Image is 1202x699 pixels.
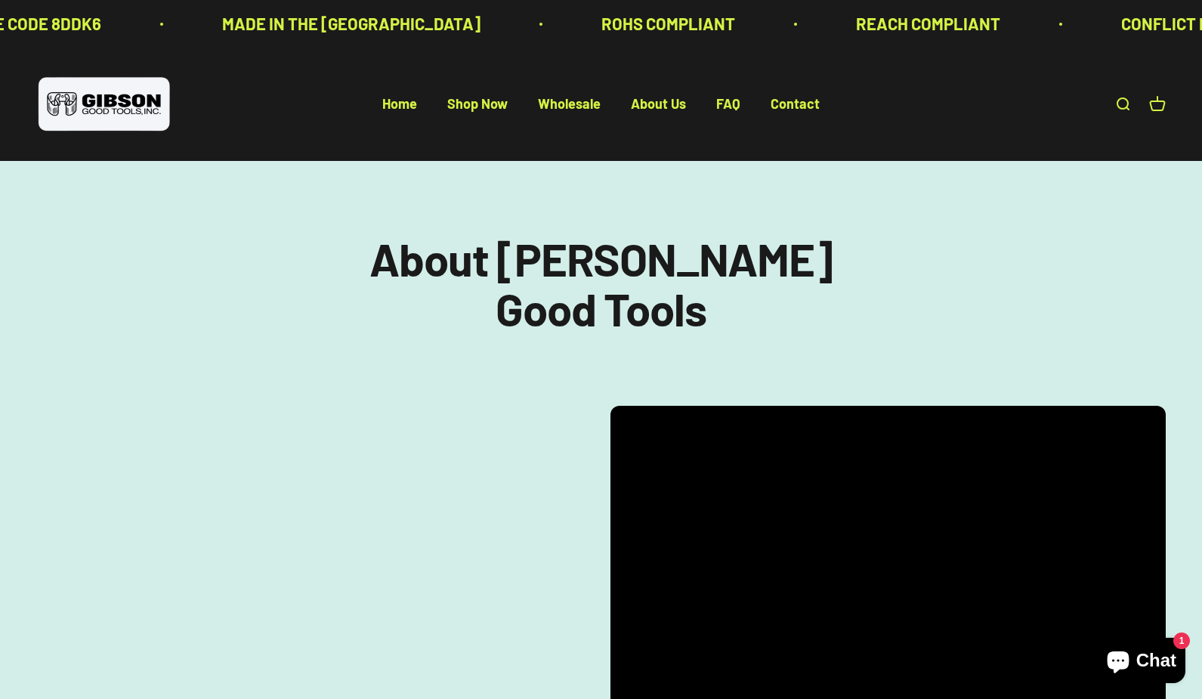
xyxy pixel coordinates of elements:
inbox-online-store-chat: Shopify online store chat [1093,638,1190,687]
p: About [PERSON_NAME] Good Tools [356,234,847,333]
a: Contact [771,96,820,113]
a: FAQ [716,96,740,113]
p: ROHS COMPLIANT [601,11,735,37]
a: Wholesale [538,96,601,113]
a: Home [382,96,417,113]
a: Shop Now [447,96,508,113]
a: About Us [631,96,686,113]
p: MADE IN THE [GEOGRAPHIC_DATA] [222,11,480,37]
p: REACH COMPLIANT [856,11,1000,37]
